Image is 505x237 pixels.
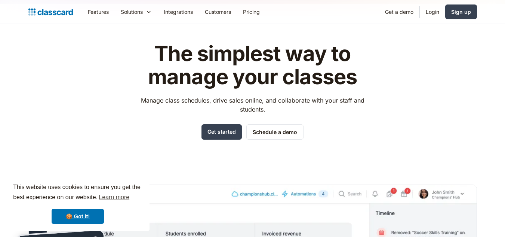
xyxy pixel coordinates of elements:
[158,3,199,20] a: Integrations
[451,8,471,16] div: Sign up
[6,176,150,231] div: cookieconsent
[199,3,237,20] a: Customers
[52,209,104,224] a: dismiss cookie message
[13,183,142,203] span: This website uses cookies to ensure you get the best experience on our website.
[420,3,445,20] a: Login
[134,96,371,114] p: Manage class schedules, drive sales online, and collaborate with your staff and students.
[134,42,371,88] h1: The simplest way to manage your classes
[28,7,73,17] a: Logo
[237,3,266,20] a: Pricing
[121,8,143,16] div: Solutions
[379,3,419,20] a: Get a demo
[201,124,242,140] a: Get started
[82,3,115,20] a: Features
[98,192,130,203] a: learn more about cookies
[445,4,477,19] a: Sign up
[246,124,304,140] a: Schedule a demo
